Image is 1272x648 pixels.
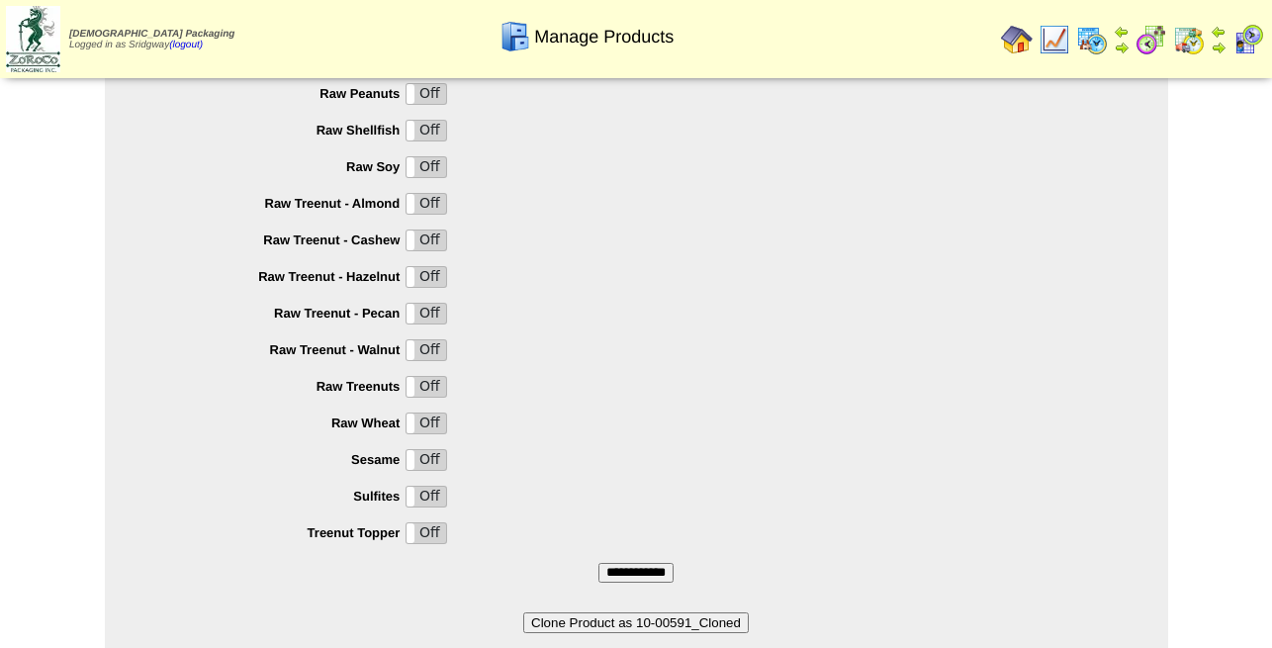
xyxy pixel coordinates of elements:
[406,413,447,434] div: OnOff
[144,489,407,504] label: Sulfites
[144,525,407,540] label: Treenut Topper
[144,196,407,211] label: Raw Treenut - Almond
[144,306,407,321] label: Raw Treenut - Pecan
[407,157,446,177] label: Off
[407,450,446,470] label: Off
[523,615,749,630] a: Clone Product as 10-00591_Cloned
[1076,24,1108,55] img: calendarprod.gif
[406,449,447,471] div: OnOff
[1211,40,1227,55] img: arrowright.gif
[407,194,446,214] label: Off
[1039,24,1070,55] img: line_graph.gif
[407,377,446,397] label: Off
[406,266,447,288] div: OnOff
[169,40,203,50] a: (logout)
[500,21,531,52] img: cabinet.gif
[406,230,447,251] div: OnOff
[144,342,407,357] label: Raw Treenut - Walnut
[144,232,407,247] label: Raw Treenut - Cashew
[69,29,234,50] span: Logged in as Sridgway
[406,522,447,544] div: OnOff
[144,269,407,284] label: Raw Treenut - Hazelnut
[6,6,60,72] img: zoroco-logo-small.webp
[407,231,446,250] label: Off
[406,83,447,105] div: OnOff
[144,379,407,394] label: Raw Treenuts
[69,29,234,40] span: [DEMOGRAPHIC_DATA] Packaging
[1211,24,1227,40] img: arrowleft.gif
[407,414,446,433] label: Off
[406,193,447,215] div: OnOff
[144,452,407,467] label: Sesame
[1232,24,1264,55] img: calendarcustomer.gif
[406,156,447,178] div: OnOff
[1136,24,1167,55] img: calendarblend.gif
[407,121,446,140] label: Off
[406,486,447,508] div: OnOff
[144,416,407,430] label: Raw Wheat
[407,267,446,287] label: Off
[534,27,674,47] span: Manage Products
[407,523,446,543] label: Off
[406,339,447,361] div: OnOff
[144,86,407,101] label: Raw Peanuts
[407,84,446,104] label: Off
[407,304,446,324] label: Off
[523,612,749,633] button: Clone Product as 10-00591_Cloned
[406,120,447,141] div: OnOff
[144,159,407,174] label: Raw Soy
[1173,24,1205,55] img: calendarinout.gif
[1001,24,1033,55] img: home.gif
[407,487,446,507] label: Off
[144,123,407,138] label: Raw Shellfish
[407,340,446,360] label: Off
[1114,40,1130,55] img: arrowright.gif
[1114,24,1130,40] img: arrowleft.gif
[406,303,447,324] div: OnOff
[406,376,447,398] div: OnOff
